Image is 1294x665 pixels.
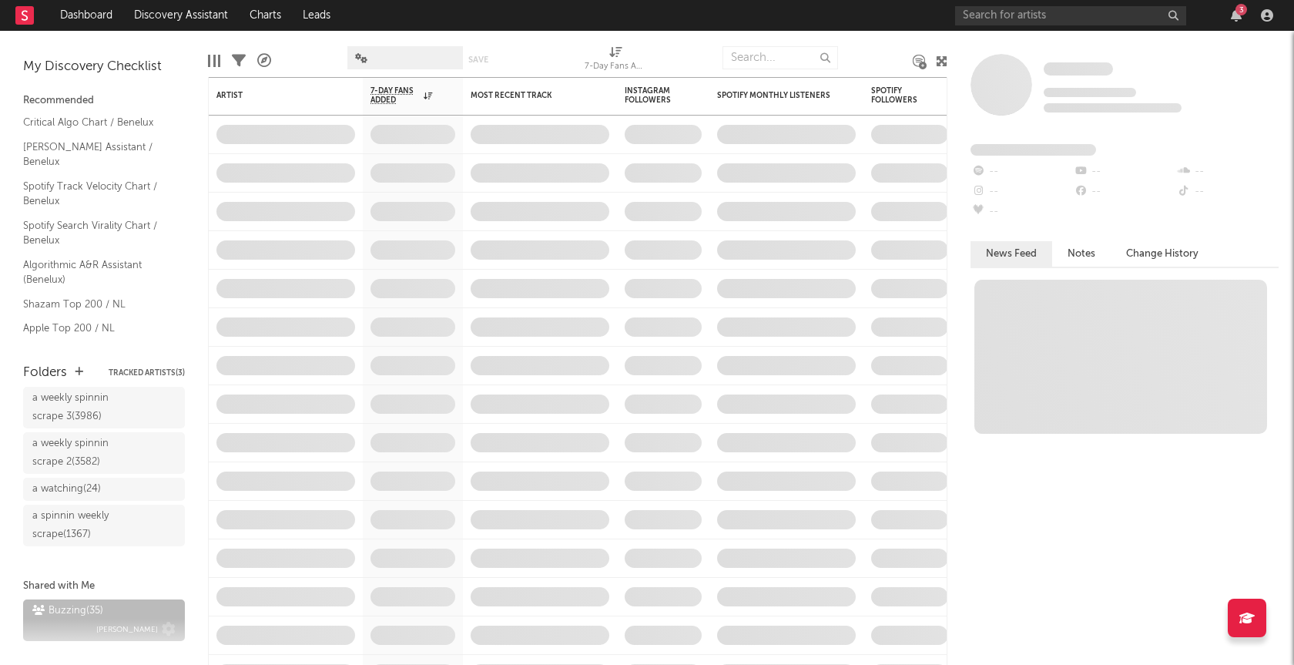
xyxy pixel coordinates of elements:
div: 7-Day Fans Added (7-Day Fans Added) [585,39,646,83]
div: -- [970,162,1073,182]
div: Folders [23,364,67,382]
div: Edit Columns [208,39,220,83]
button: Notes [1052,241,1111,267]
a: Critical Algo Chart / Benelux [23,114,169,131]
a: Algorithmic A&R Assistant (Benelux) [23,257,169,288]
div: a spinnin weekly scrape ( 1367 ) [32,507,141,544]
div: Most Recent Track [471,91,586,100]
div: -- [1073,162,1175,182]
button: Save [468,55,488,64]
div: a weekly spinnin scrape 2 ( 3582 ) [32,435,141,472]
div: -- [970,202,1073,222]
div: -- [970,182,1073,202]
div: 3 [1235,4,1247,15]
a: a weekly spinnin scrape 3(3986) [23,387,185,428]
div: Filters [232,39,246,83]
div: Artist [216,91,332,100]
a: Spotify Search Virality Chart / Benelux [23,217,169,249]
div: Spotify Monthly Listeners [717,91,833,100]
a: Some Artist [1044,62,1113,77]
button: News Feed [970,241,1052,267]
a: Apple Top 200 / NL [23,320,169,337]
button: Tracked Artists(3) [109,369,185,377]
span: 0 fans last week [1044,103,1182,113]
a: a weekly spinnin scrape 2(3582) [23,432,185,474]
a: Spotify Track Velocity Chart / Benelux [23,178,169,210]
div: -- [1176,162,1279,182]
a: Shazam Top 200 / NL [23,296,169,313]
div: Spotify Followers [871,86,925,105]
span: 7-Day Fans Added [370,86,420,105]
div: -- [1176,182,1279,202]
div: Shared with Me [23,577,185,596]
button: Change History [1111,241,1214,267]
a: a spinnin weekly scrape(1367) [23,505,185,546]
span: Fans Added by Platform [970,144,1096,156]
a: [PERSON_NAME] Assistant / Benelux [23,139,169,170]
div: a watching ( 24 ) [32,480,101,499]
button: 3 [1231,9,1242,22]
div: a weekly spinnin scrape 3 ( 3986 ) [32,389,141,426]
div: My Discovery Checklist [23,58,185,76]
span: Some Artist [1044,62,1113,76]
a: Buzzing(35)[PERSON_NAME] [23,600,185,641]
span: [PERSON_NAME] [96,620,158,639]
input: Search... [722,46,838,69]
div: 7-Day Fans Added (7-Day Fans Added) [585,58,646,76]
input: Search for artists [955,6,1186,25]
div: Instagram Followers [625,86,679,105]
div: -- [1073,182,1175,202]
a: a watching(24) [23,478,185,501]
div: Buzzing ( 35 ) [32,602,103,620]
span: Tracking Since: [DATE] [1044,88,1136,97]
div: A&R Pipeline [257,39,271,83]
div: Recommended [23,92,185,110]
